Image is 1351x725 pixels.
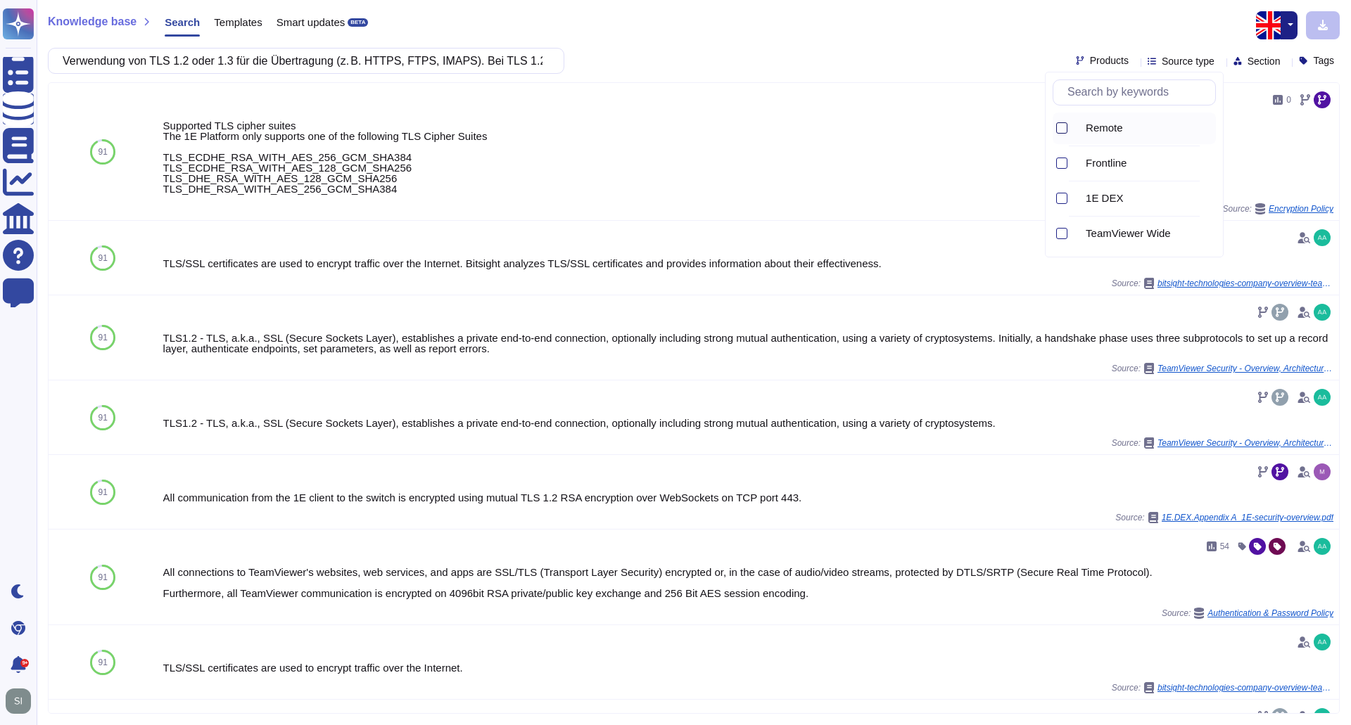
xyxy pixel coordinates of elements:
span: 91 [99,658,108,667]
div: TLS/SSL certificates are used to encrypt traffic over the Internet. [163,662,1333,673]
span: 1E.DEX.Appendix A_1E-security-overview.pdf [1162,513,1333,522]
span: Encryption Policy [1269,205,1333,213]
div: 9+ [20,659,29,667]
span: Source type [1162,56,1214,66]
span: 91 [99,413,108,422]
img: user [1314,708,1331,725]
div: 1E DEX [1074,191,1080,207]
span: Search [165,17,200,27]
div: Remote [1086,122,1210,134]
span: TeamViewer Security - Overview, Architecture and Encryption_2025.pdf [1157,439,1333,447]
span: bitsight-technologies-company-overview-teamviewer-se-2024-11-14.pdf [1157,279,1333,288]
img: user [1314,389,1331,406]
span: Source: [1162,608,1333,619]
div: Frontline [1086,157,1210,169]
div: All communication from the 1E client to the switch is encrypted using mutual TLS 1.2 RSA encrypti... [163,492,1333,503]
div: TeamViewer Wide [1074,226,1080,242]
img: user [1314,304,1331,321]
div: TLS1.2 - TLS, a.k.a., SSL (Secure Sockets Layer), establishes a private end-to-end connection, op... [163,418,1333,428]
img: user [6,688,31,714]
span: 91 [99,333,108,342]
div: TLS1.2 - TLS, a.k.a., SSL (Secure Sockets Layer), establishes a private end-to-end connection, op... [163,333,1333,354]
img: user [1314,229,1331,246]
span: 54 [1220,542,1229,551]
span: Authentication & Password Policy [1207,609,1333,617]
span: Source: [1112,278,1333,289]
span: TeamViewer Security - Overview, Architecture and Encryption_2025.pdf [1157,364,1333,373]
span: Knowledge base [48,16,137,27]
div: TLS/SSL certificates are used to encrypt traffic over the Internet. Bitsight analyzes TLS/SSL cer... [163,258,1333,269]
span: Frontline [1086,157,1127,169]
span: bitsight-technologies-company-overview-teamviewer-se-2024-11-14.pdf [1157,684,1333,692]
div: 1E DEX [1086,192,1210,205]
div: 1E DEX [1074,183,1216,214]
div: Supported TLS cipher suites The 1E Platform only supports one of the following TLS Cipher Suites ... [163,120,1333,194]
img: user [1314,634,1331,650]
button: user [3,686,41,717]
span: 91 [99,573,108,582]
img: en [1256,11,1284,39]
img: user [1314,538,1331,555]
span: Source: [1112,363,1333,374]
span: 0 [1286,96,1291,104]
div: Frontline [1074,155,1080,172]
span: Smart updates [277,17,345,27]
span: Source: [1112,682,1333,693]
input: Search by keywords [1060,80,1215,105]
div: Frontline [1074,148,1216,179]
div: Remote [1074,120,1080,136]
div: TeamViewer Wide [1086,227,1210,240]
span: TeamViewer Wide [1086,227,1171,240]
span: Section [1248,56,1281,66]
span: Source: [1115,512,1333,523]
img: user [1314,463,1331,480]
div: All connections to TeamViewer's websites, web services, and apps are SSL/TLS (Transport Layer Sec... [163,567,1333,598]
span: 91 [99,148,108,156]
div: BETA [348,18,368,27]
input: Search a question or template... [56,49,550,73]
span: Templates [214,17,262,27]
span: Remote [1086,122,1123,134]
span: Products [1090,56,1129,65]
span: Source: [1223,203,1333,214]
span: Tags [1313,56,1334,65]
div: TeamViewer Wide [1074,218,1216,250]
span: 91 [99,488,108,496]
div: Remote [1074,113,1216,144]
span: 91 [99,254,108,262]
span: 1E DEX [1086,192,1123,205]
span: Source: [1112,437,1333,449]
